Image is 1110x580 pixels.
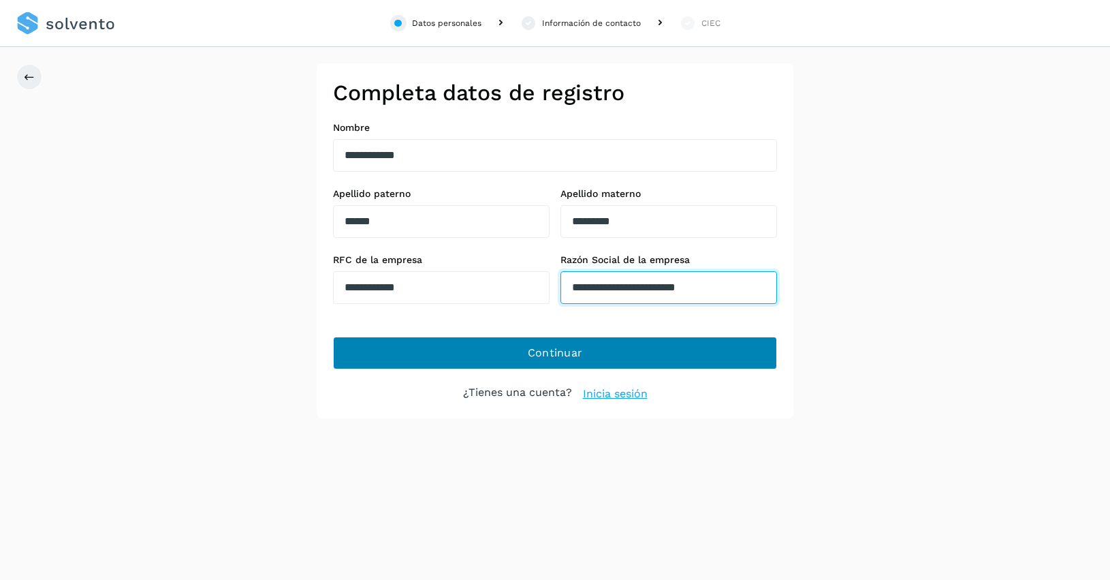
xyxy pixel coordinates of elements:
[560,188,777,200] label: Apellido materno
[701,17,720,29] div: CIEC
[412,17,481,29] div: Datos personales
[333,80,777,106] h2: Completa datos de registro
[333,337,777,369] button: Continuar
[333,188,550,200] label: Apellido paterno
[542,17,641,29] div: Información de contacto
[333,122,777,134] label: Nombre
[528,346,583,361] span: Continuar
[560,254,777,266] label: Razón Social de la empresa
[333,254,550,266] label: RFC de la empresa
[463,386,572,402] p: ¿Tienes una cuenta?
[583,386,648,402] a: Inicia sesión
